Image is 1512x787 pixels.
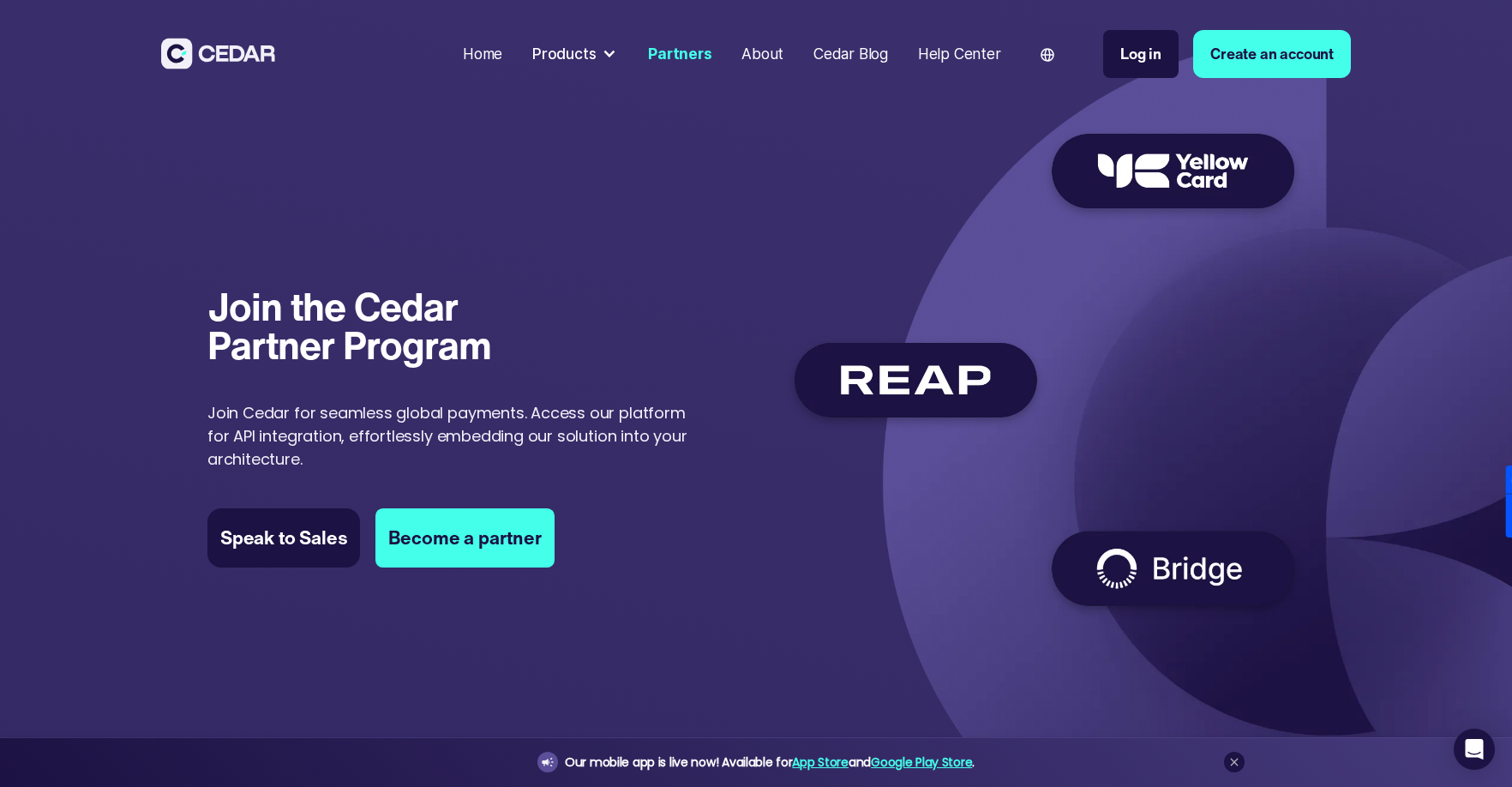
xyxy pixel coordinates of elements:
a: Speak to Sales [207,508,360,568]
a: App Store [792,754,848,771]
div: Home [463,43,502,65]
img: world icon [1041,48,1054,62]
img: announcement [541,755,555,769]
div: Open Intercom Messenger [1454,729,1495,770]
a: Home [455,34,510,74]
h1: Join the Cedar Partner Program [207,287,509,364]
a: Cedar Blog [806,34,895,74]
div: Cedar Blog [813,43,888,65]
a: Help Center [910,34,1008,74]
a: Partners [640,34,719,74]
div: Help Center [918,43,1001,65]
div: About [741,43,783,65]
a: Log in [1103,30,1179,78]
p: Join Cedar for seamless global payments. Access our platform for API integration, effortlessly em... [207,401,710,471]
a: Become a partner [375,508,555,568]
a: Create an account [1193,30,1351,78]
div: Log in [1120,43,1161,65]
a: About [735,34,791,74]
div: Products [525,35,626,72]
div: Partners [648,43,711,65]
a: Google Play Store [871,754,972,771]
div: Our mobile app is live now! Available for and . [565,752,975,773]
div: Products [532,43,596,65]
